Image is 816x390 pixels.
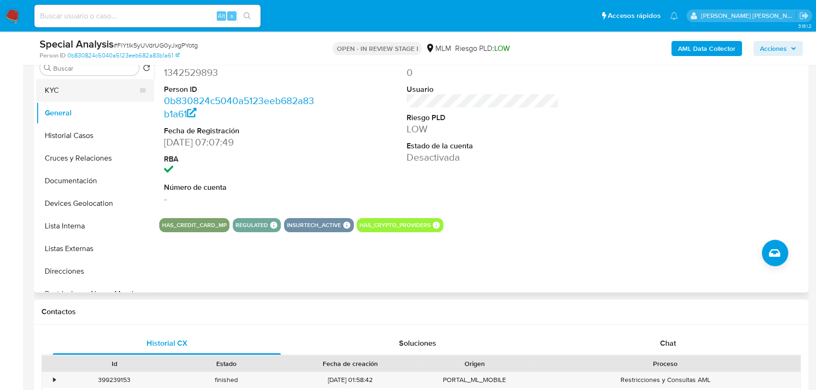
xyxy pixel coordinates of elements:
[40,36,114,51] b: Special Analysis
[407,66,559,79] dd: 0
[701,11,796,20] p: michelleangelica.rodriguez@mercadolibre.com.mx
[36,124,154,147] button: Historial Casos
[418,372,530,388] div: PORTAL_ML_MOBILE
[407,141,559,151] dt: Estado de la cuenta
[177,359,275,368] div: Estado
[760,41,787,56] span: Acciones
[282,372,419,388] div: [DATE] 01:58:42
[798,22,811,30] span: 3.161.2
[114,41,198,50] span: # FlYtIk5yUVdrUG0yJxgPYotg
[164,126,316,136] dt: Fecha de Registración
[530,372,800,388] div: Restricciones y Consultas AML
[170,372,282,388] div: finished
[36,102,154,124] button: General
[40,51,65,60] b: Person ID
[494,43,509,54] span: LOW
[41,307,801,317] h1: Contactos
[164,136,316,149] dd: [DATE] 07:07:49
[425,43,451,54] div: MLM
[289,359,412,368] div: Fecha de creación
[799,11,809,21] a: Salir
[407,113,559,123] dt: Riesgo PLD
[237,9,257,23] button: search-icon
[608,11,661,21] span: Accesos rápidos
[537,359,794,368] div: Proceso
[53,375,56,384] div: •
[36,260,154,283] button: Direcciones
[36,283,154,305] button: Restricciones Nuevo Mundo
[425,359,523,368] div: Origen
[65,359,163,368] div: Id
[164,66,316,79] dd: 1342529893
[67,51,180,60] a: 0b830824c5040a5123eeb682a83b1a61
[146,338,187,349] span: Historial CX
[218,11,225,20] span: Alt
[36,215,154,237] button: Lista Interna
[53,64,135,73] input: Buscar
[455,43,509,54] span: Riesgo PLD:
[36,147,154,170] button: Cruces y Relaciones
[333,42,422,55] p: OPEN - IN REVIEW STAGE I
[36,237,154,260] button: Listas Externas
[164,94,314,121] a: 0b830824c5040a5123eeb682a83b1a61
[143,64,150,74] button: Volver al orden por defecto
[407,151,559,164] dd: Desactivada
[660,338,676,349] span: Chat
[164,192,316,205] dd: -
[670,12,678,20] a: Notificaciones
[44,64,51,72] button: Buscar
[407,122,559,136] dd: LOW
[36,170,154,192] button: Documentación
[230,11,233,20] span: s
[164,154,316,164] dt: RBA
[36,192,154,215] button: Devices Geolocation
[753,41,803,56] button: Acciones
[671,41,742,56] button: AML Data Collector
[65,375,163,384] div: 399239153
[34,10,261,22] input: Buscar usuario o caso...
[164,84,316,95] dt: Person ID
[36,79,147,102] button: KYC
[678,41,735,56] b: AML Data Collector
[399,338,436,349] span: Soluciones
[407,84,559,95] dt: Usuario
[164,182,316,193] dt: Número de cuenta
